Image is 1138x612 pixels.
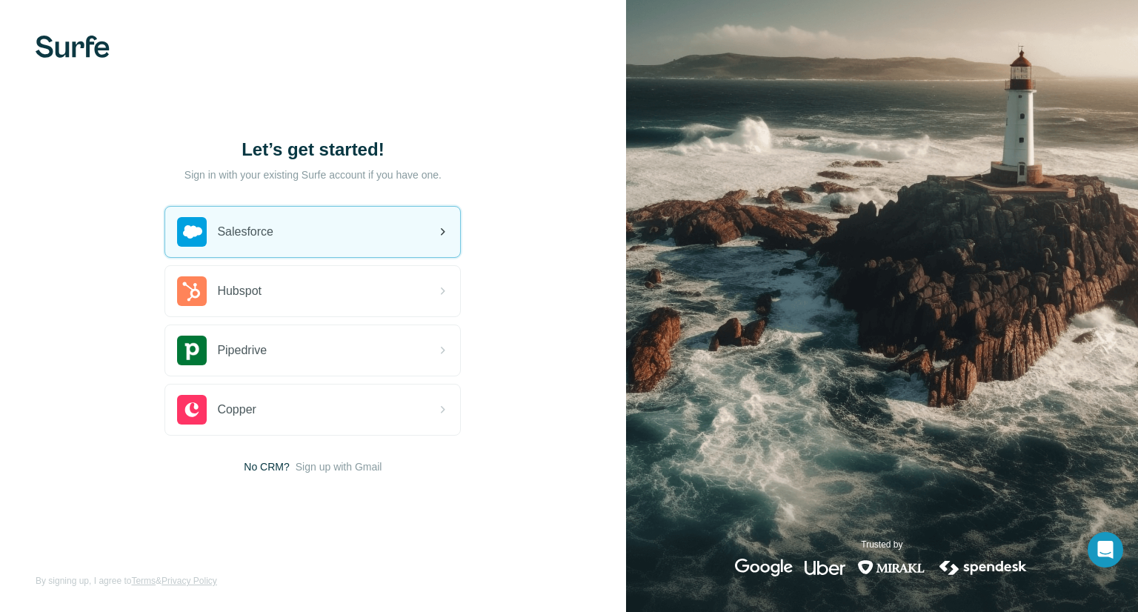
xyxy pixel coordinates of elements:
[184,167,442,182] p: Sign in with your existing Surfe account if you have one.
[217,223,273,241] span: Salesforce
[735,559,793,576] img: google's logo
[937,559,1029,576] img: spendesk's logo
[36,36,110,58] img: Surfe's logo
[217,342,267,359] span: Pipedrive
[177,336,207,365] img: pipedrive's logo
[805,559,845,576] img: uber's logo
[164,138,461,162] h1: Let’s get started!
[36,574,217,588] span: By signing up, I agree to &
[861,538,902,551] p: Trusted by
[217,401,256,419] span: Copper
[131,576,156,586] a: Terms
[177,217,207,247] img: salesforce's logo
[177,395,207,425] img: copper's logo
[244,459,289,474] span: No CRM?
[1088,532,1123,568] div: Open Intercom Messenger
[857,559,925,576] img: mirakl's logo
[296,459,382,474] button: Sign up with Gmail
[217,282,262,300] span: Hubspot
[177,276,207,306] img: hubspot's logo
[162,576,217,586] a: Privacy Policy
